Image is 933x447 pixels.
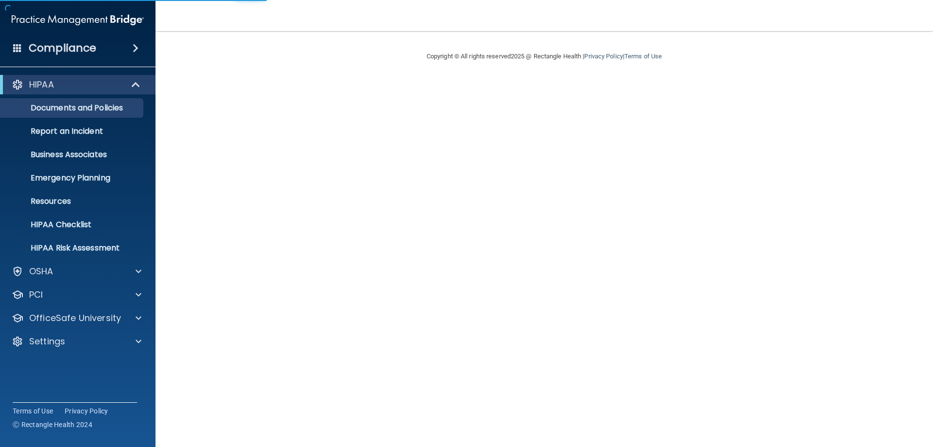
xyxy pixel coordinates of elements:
[12,10,144,30] img: PMB logo
[29,79,54,90] p: HIPAA
[29,266,53,277] p: OSHA
[584,53,622,60] a: Privacy Policy
[6,126,139,136] p: Report an Incident
[13,406,53,416] a: Terms of Use
[12,266,141,277] a: OSHA
[6,150,139,160] p: Business Associates
[29,289,43,301] p: PCI
[624,53,662,60] a: Terms of Use
[6,220,139,230] p: HIPAA Checklist
[29,312,121,324] p: OfficeSafe University
[29,336,65,347] p: Settings
[6,243,139,253] p: HIPAA Risk Assessment
[6,103,139,113] p: Documents and Policies
[12,336,141,347] a: Settings
[29,41,96,55] h4: Compliance
[12,79,141,90] a: HIPAA
[65,406,108,416] a: Privacy Policy
[12,312,141,324] a: OfficeSafe University
[367,41,722,72] div: Copyright © All rights reserved 2025 @ Rectangle Health | |
[6,197,139,206] p: Resources
[6,173,139,183] p: Emergency Planning
[13,420,92,429] span: Ⓒ Rectangle Health 2024
[12,289,141,301] a: PCI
